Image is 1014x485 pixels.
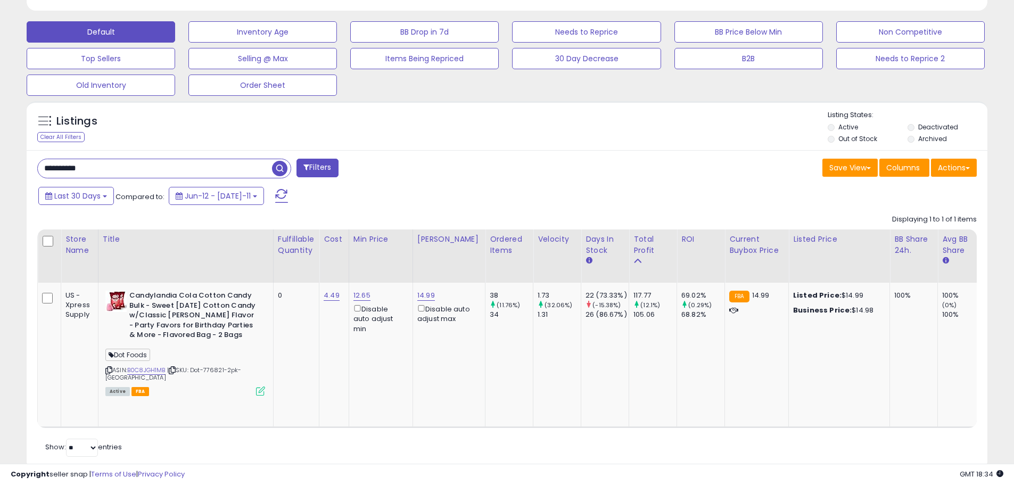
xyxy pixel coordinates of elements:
div: 0 [278,291,311,300]
div: Total Profit [633,234,672,256]
button: Top Sellers [27,48,175,69]
div: ROI [681,234,720,245]
button: Last 30 Days [38,187,114,205]
button: Items Being Repriced [350,48,499,69]
div: 100% [942,310,985,319]
small: FBA [729,291,749,302]
button: Columns [879,159,929,177]
h5: Listings [56,114,97,129]
small: Days In Stock. [586,256,592,266]
b: Listed Price: [793,290,842,300]
div: $14.99 [793,291,881,300]
button: Order Sheet [188,75,337,96]
div: Days In Stock [586,234,624,256]
a: Terms of Use [91,469,136,479]
label: Out of Stock [838,134,877,143]
span: 2025-08-11 18:34 GMT [960,469,1003,479]
button: Inventory Age [188,21,337,43]
label: Deactivated [918,122,958,131]
p: Listing States: [828,110,987,120]
button: Old Inventory [27,75,175,96]
span: Columns [886,162,920,173]
span: Dot Foods [105,349,151,361]
button: Needs to Reprice 2 [836,48,985,69]
div: 69.02% [681,291,724,300]
div: Min Price [353,234,408,245]
div: Ordered Items [490,234,529,256]
a: 12.65 [353,290,370,301]
img: 51DjXhTOE9L._SL40_.jpg [105,291,127,312]
button: Non Competitive [836,21,985,43]
label: Archived [918,134,947,143]
div: Disable auto adjust max [417,303,477,324]
span: 14.99 [752,290,770,300]
div: Avg BB Share [942,234,981,256]
small: (12.1%) [640,301,660,309]
div: 34 [490,310,533,319]
div: 105.06 [633,310,677,319]
a: Privacy Policy [138,469,185,479]
div: US - Xpress Supply [65,291,90,320]
button: 30 Day Decrease [512,48,661,69]
button: Jun-12 - [DATE]-11 [169,187,264,205]
button: B2B [674,48,823,69]
small: (0.29%) [688,301,712,309]
div: Clear All Filters [37,132,85,142]
div: 100% [942,291,985,300]
button: Default [27,21,175,43]
div: Store Name [65,234,94,256]
span: Jun-12 - [DATE]-11 [185,191,251,201]
div: Displaying 1 to 1 of 1 items [892,215,977,225]
div: Cost [324,234,344,245]
span: Show: entries [45,442,122,452]
div: [PERSON_NAME] [417,234,481,245]
div: Title [103,234,269,245]
button: Selling @ Max [188,48,337,69]
div: Disable auto adjust min [353,303,405,334]
a: 4.49 [324,290,340,301]
div: $14.98 [793,306,881,315]
button: Needs to Reprice [512,21,661,43]
strong: Copyright [11,469,50,479]
span: | SKU: Dot-776821-2pk-[GEOGRAPHIC_DATA] [105,366,242,382]
div: 1.73 [538,291,581,300]
div: Velocity [538,234,576,245]
small: (0%) [942,301,957,309]
button: Filters [296,159,338,177]
a: B0C8JGH1MB [127,366,166,375]
span: Compared to: [116,192,164,202]
div: Fulfillable Quantity [278,234,315,256]
span: Last 30 Days [54,191,101,201]
span: FBA [131,387,150,396]
div: 68.82% [681,310,724,319]
div: 22 (73.33%) [586,291,629,300]
button: BB Drop in 7d [350,21,499,43]
div: 26 (86.67%) [586,310,629,319]
div: seller snap | | [11,470,185,480]
b: Business Price: [793,305,852,315]
div: 38 [490,291,533,300]
small: (-15.38%) [592,301,621,309]
small: (11.76%) [497,301,520,309]
div: BB Share 24h. [894,234,933,256]
div: Listed Price [793,234,885,245]
small: (32.06%) [545,301,572,309]
button: Save View [822,159,878,177]
div: 1.31 [538,310,581,319]
button: BB Price Below Min [674,21,823,43]
label: Active [838,122,858,131]
div: 117.77 [633,291,677,300]
b: Candylandia Cola Cotton Candy Bulk - Sweet [DATE] Cotton Candy w/Classic [PERSON_NAME] Flavor - P... [129,291,259,343]
div: Current Buybox Price [729,234,784,256]
div: 100% [894,291,929,300]
a: 14.99 [417,290,435,301]
div: ASIN: [105,291,265,394]
button: Actions [931,159,977,177]
small: Avg BB Share. [942,256,949,266]
span: All listings currently available for purchase on Amazon [105,387,130,396]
